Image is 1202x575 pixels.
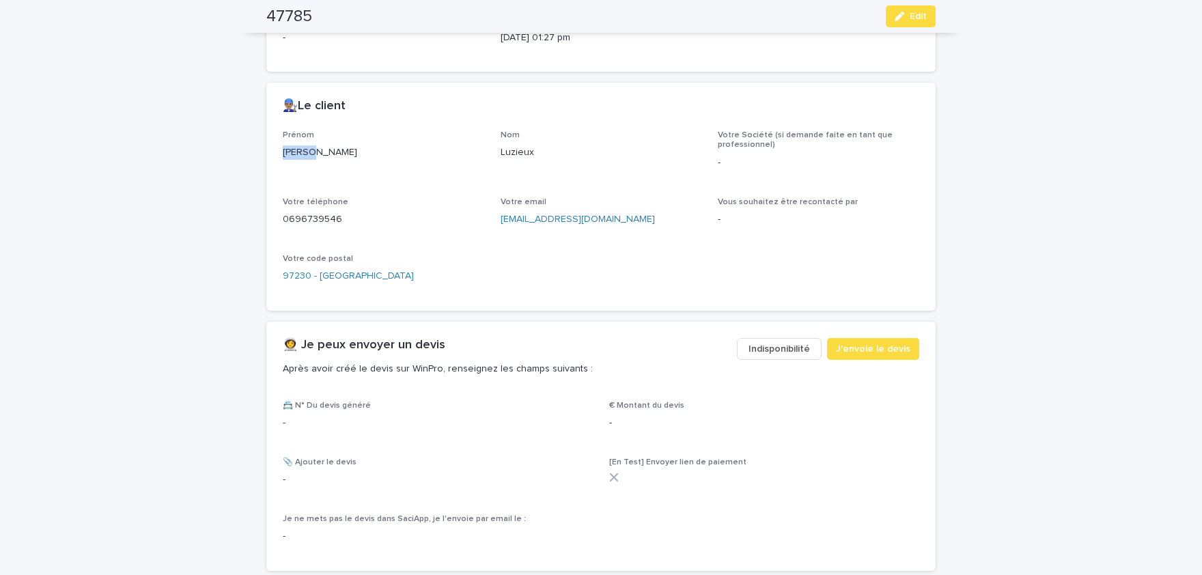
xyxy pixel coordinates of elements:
span: 📎 Ajouter le devis [283,458,357,466]
button: Indisponibilité [737,338,822,360]
p: - [283,31,484,45]
p: - [718,212,919,227]
button: Edit [886,5,936,27]
span: Edit [910,12,927,21]
span: Indisponibilité [749,342,810,356]
span: Je ne mets pas le devis dans SaciApp, je l'envoie par email le : [283,515,526,523]
h2: 👨🏽‍🔧Le client [283,99,346,114]
span: J'envoie le devis [836,342,910,356]
span: Votre code postal [283,255,353,263]
p: - [283,416,593,430]
p: 0696739546 [283,212,484,227]
span: Nom [501,131,520,139]
span: Votre Société (si demande faite en tant que professionnel) [718,131,893,149]
span: Vous souhaitez être recontacté par [718,198,858,206]
p: - [283,473,593,487]
p: [DATE] 01:27 pm [501,31,702,45]
a: 97230 - [GEOGRAPHIC_DATA] [283,269,414,283]
span: 📇 N° Du devis généré [283,402,371,410]
span: € Montant du devis [609,402,684,410]
span: Votre téléphone [283,198,348,206]
p: - [283,529,593,544]
h2: 👩‍🚀 Je peux envoyer un devis [283,338,445,353]
p: Luzieux [501,145,702,160]
h2: 47785 [266,7,312,27]
p: - [718,156,919,170]
button: J'envoie le devis [827,338,919,360]
p: Après avoir créé le devis sur WinPro, renseignez les champs suivants : [283,363,726,375]
span: [En Test] Envoyer lien de paiement [609,458,746,466]
a: [EMAIL_ADDRESS][DOMAIN_NAME] [501,214,655,224]
p: - [609,416,919,430]
span: Votre email [501,198,546,206]
p: [PERSON_NAME] [283,145,484,160]
span: Prénom [283,131,314,139]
